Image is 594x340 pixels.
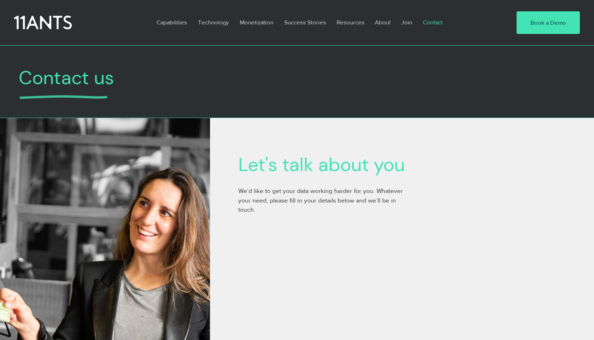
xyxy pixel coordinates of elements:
[151,14,193,30] a: Capabilities
[19,65,114,90] span: Contact us
[371,14,394,30] p: About
[193,14,234,30] a: Technology
[281,14,330,30] p: Success Stories
[331,14,369,30] a: Resources
[333,14,368,30] p: Resources
[153,14,191,30] p: Capabilities
[530,18,566,27] span: Book a Demo
[279,14,331,30] a: Success Stories
[369,14,396,30] a: About
[238,186,408,214] p: We’d like to get your data working harder for you. Whatever your need, please fill in your detail...
[517,11,580,34] a: Book a Demo
[194,14,232,30] p: Technology
[419,14,446,30] p: Contact
[236,14,277,30] p: Monetization
[398,14,416,30] p: Join
[396,14,418,30] a: Join
[234,14,279,30] a: Monetization
[418,14,449,30] a: Contact
[238,153,465,176] h2: Let's talk about you
[151,14,495,30] nav: Site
